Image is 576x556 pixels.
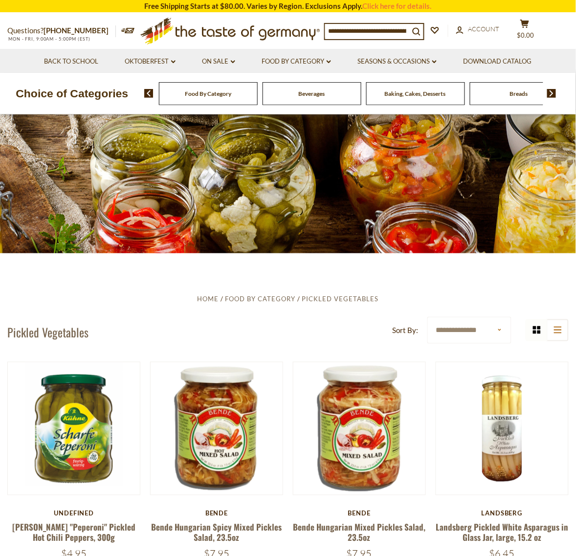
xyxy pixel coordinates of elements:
a: [PERSON_NAME] "Peperoni" Pickled Hot Chili Peppers, 300g [12,521,135,544]
a: Baking, Cakes, Desserts [385,90,446,97]
a: On Sale [202,56,235,67]
div: Bende [293,510,426,517]
a: Download Catalog [464,56,532,67]
span: MON - FRI, 9:00AM - 5:00PM (EST) [7,36,90,42]
img: Bende Hungarian Mixed Pickles Salad, 23.5oz [293,362,425,494]
a: Pickled Vegetables [302,295,379,303]
img: Landsberg Pickled White Asparagus in Glass Jar, large, 15.2 oz [436,362,568,494]
a: Landsberg Pickled White Asparagus in Glass Jar, large, 15.2 oz [436,521,568,544]
img: next arrow [547,89,556,98]
a: [PHONE_NUMBER] [44,26,109,35]
img: Bende Hungarian Spicy Mixed Pickles Salad, 23.5oz [151,362,283,494]
img: Kuehne "Peperoni" Pickled Hot Chili Peppers, 300g [8,362,140,494]
div: Bende [150,510,283,517]
h1: Pickled Vegetables [7,325,89,339]
a: Beverages [299,90,325,97]
a: Bende Hungarian Mixed Pickles Salad, 23.5oz [293,521,425,544]
div: undefined [7,510,140,517]
a: Food By Category [185,90,231,97]
button: $0.00 [510,19,539,44]
a: Click here for details. [362,1,432,10]
img: previous arrow [144,89,154,98]
span: $0.00 [517,31,534,39]
a: Seasons & Occasions [358,56,437,67]
a: Bende Hungarian Spicy Mixed Pickles Salad, 23.5oz [152,521,282,544]
a: Oktoberfest [125,56,176,67]
a: Food By Category [262,56,331,67]
span: Account [468,25,500,33]
label: Sort By: [392,324,418,336]
a: Back to School [44,56,98,67]
a: Home [197,295,219,303]
a: Breads [510,90,528,97]
p: Questions? [7,24,116,37]
div: Landsberg [436,510,569,517]
a: Food By Category [225,295,295,303]
a: Account [456,24,500,35]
